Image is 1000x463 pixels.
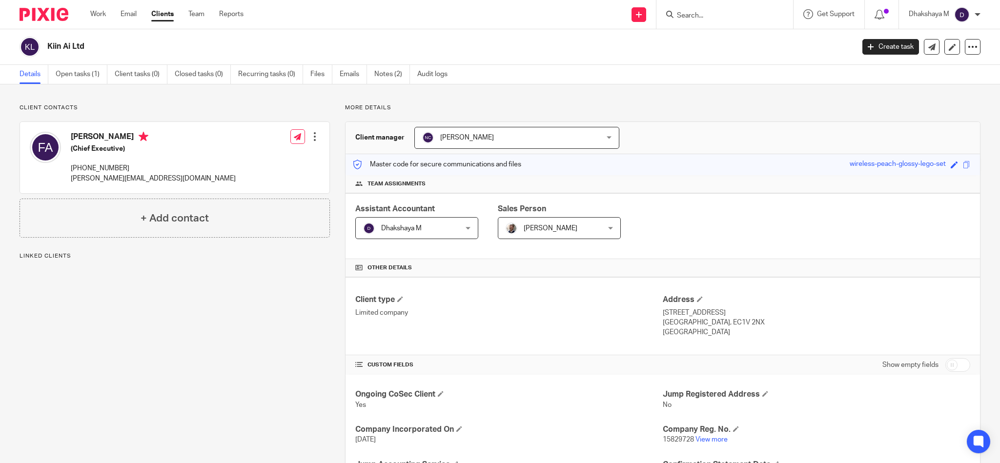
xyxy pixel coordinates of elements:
[115,65,167,84] a: Client tasks (0)
[663,318,970,327] p: [GEOGRAPHIC_DATA], EC1V 2NX
[663,308,970,318] p: [STREET_ADDRESS]
[422,132,434,143] img: svg%3E
[817,11,855,18] span: Get Support
[367,264,412,272] span: Other details
[345,104,980,112] p: More details
[355,133,405,142] h3: Client manager
[882,360,939,370] label: Show empty fields
[30,132,61,163] img: svg%3E
[141,211,209,226] h4: + Add contact
[695,436,728,443] a: View more
[663,327,970,337] p: [GEOGRAPHIC_DATA]
[90,9,106,19] a: Work
[71,174,236,183] p: [PERSON_NAME][EMAIL_ADDRESS][DOMAIN_NAME]
[506,222,517,234] img: Matt%20Circle.png
[355,205,435,213] span: Assistant Accountant
[175,65,231,84] a: Closed tasks (0)
[498,205,546,213] span: Sales Person
[353,160,521,169] p: Master code for secure communications and files
[71,144,236,154] h5: (Chief Executive)
[676,12,764,20] input: Search
[381,225,422,232] span: Dhakshaya M
[20,8,68,21] img: Pixie
[417,65,455,84] a: Audit logs
[20,104,330,112] p: Client contacts
[219,9,244,19] a: Reports
[663,424,970,435] h4: Company Reg. No.
[56,65,107,84] a: Open tasks (1)
[71,132,236,144] h4: [PERSON_NAME]
[355,424,663,435] h4: Company Incorporated On
[663,295,970,305] h4: Address
[367,180,426,188] span: Team assignments
[355,389,663,400] h4: Ongoing CoSec Client
[340,65,367,84] a: Emails
[954,7,970,22] img: svg%3E
[355,436,376,443] span: [DATE]
[188,9,204,19] a: Team
[238,65,303,84] a: Recurring tasks (0)
[524,225,577,232] span: [PERSON_NAME]
[47,41,688,52] h2: Kiin Ai Ltd
[139,132,148,141] i: Primary
[71,163,236,173] p: [PHONE_NUMBER]
[355,402,366,408] span: Yes
[663,402,672,408] span: No
[355,295,663,305] h4: Client type
[151,9,174,19] a: Clients
[663,436,694,443] span: 15829728
[363,222,375,234] img: svg%3E
[663,389,970,400] h4: Jump Registered Address
[20,65,48,84] a: Details
[20,37,40,57] img: svg%3E
[355,308,663,318] p: Limited company
[440,134,494,141] span: [PERSON_NAME]
[374,65,410,84] a: Notes (2)
[909,9,949,19] p: Dhakshaya M
[20,252,330,260] p: Linked clients
[355,361,663,369] h4: CUSTOM FIELDS
[121,9,137,19] a: Email
[310,65,332,84] a: Files
[862,39,919,55] a: Create task
[850,159,946,170] div: wireless-peach-glossy-lego-set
